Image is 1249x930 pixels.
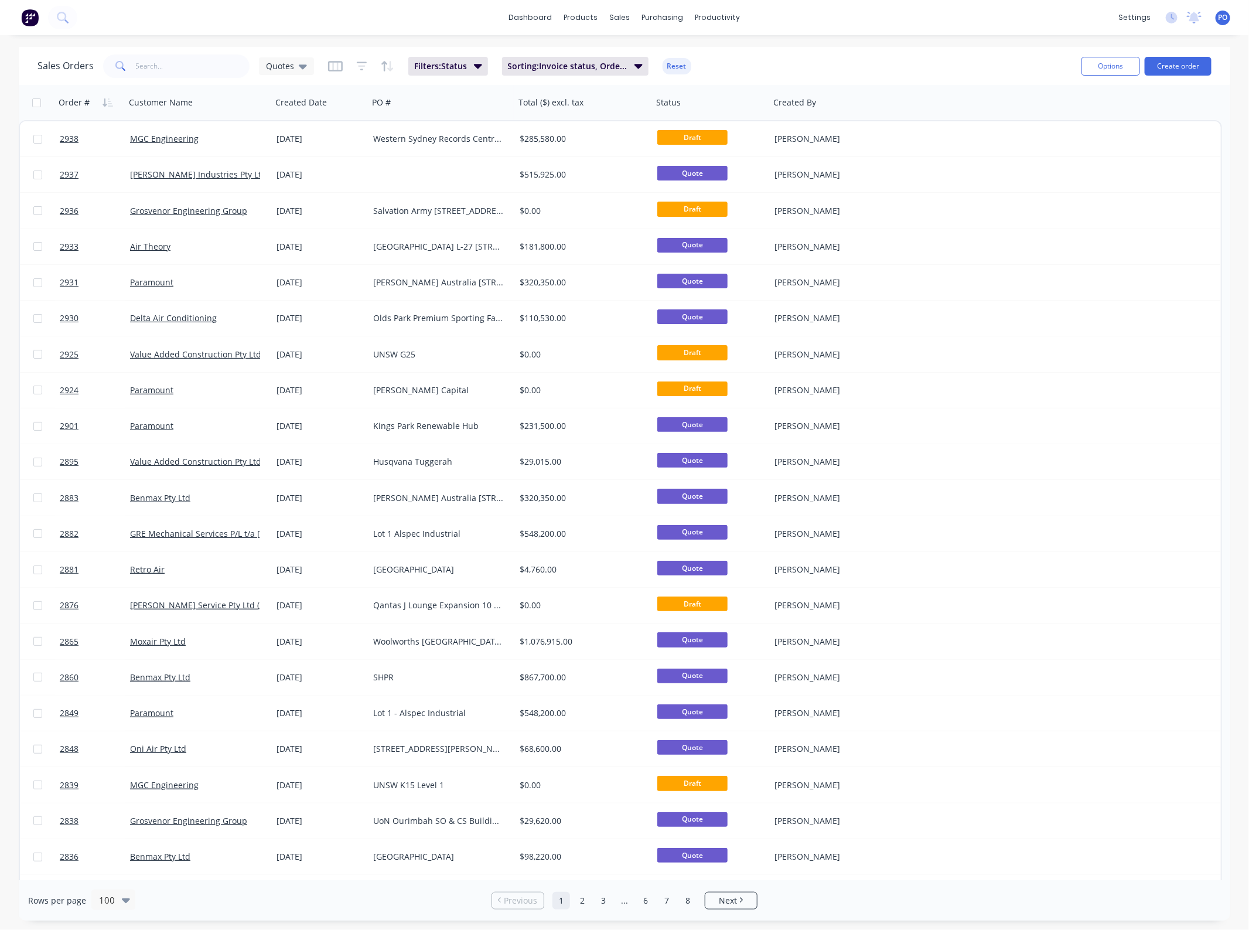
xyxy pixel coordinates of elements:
[130,851,190,862] a: Benmax Pty Ltd
[657,597,728,611] span: Draft
[520,779,641,791] div: $0.00
[774,707,905,719] div: [PERSON_NAME]
[373,707,503,719] div: Lot 1 - Alspec Industrial
[60,516,130,551] a: 2882
[136,54,250,78] input: Search...
[130,599,368,611] a: [PERSON_NAME] Service Pty Ltd ([PERSON_NAME] - Spotless)
[277,133,364,145] div: [DATE]
[277,779,364,791] div: [DATE]
[774,815,905,827] div: [PERSON_NAME]
[774,205,905,217] div: [PERSON_NAME]
[719,895,737,907] span: Next
[373,456,503,468] div: Husqvana Tuggerah
[636,9,690,26] div: purchasing
[37,60,94,71] h1: Sales Orders
[658,892,675,909] a: Page 7
[705,895,757,907] a: Next page
[558,9,604,26] div: products
[60,420,79,432] span: 2901
[60,624,130,659] a: 2865
[774,599,905,611] div: [PERSON_NAME]
[774,528,905,540] div: [PERSON_NAME]
[518,97,583,108] div: Total ($) excl. tax
[277,707,364,719] div: [DATE]
[130,564,165,575] a: Retro Air
[774,169,905,180] div: [PERSON_NAME]
[60,803,130,839] a: 2838
[492,895,544,907] a: Previous page
[373,349,503,360] div: UNSW G25
[1145,57,1212,76] button: Create order
[520,420,641,432] div: $231,500.00
[130,169,267,180] a: [PERSON_NAME] Industries Pty Ltd
[373,779,503,791] div: UNSW K15 Level 1
[373,564,503,575] div: [GEOGRAPHIC_DATA]
[657,453,728,468] span: Quote
[657,776,728,791] span: Draft
[373,528,503,540] div: Lot 1 Alspec Industrial
[130,277,173,288] a: Paramount
[60,312,79,324] span: 2930
[60,408,130,444] a: 2901
[373,205,503,217] div: Salvation Army [STREET_ADDRESS]
[520,133,641,145] div: $285,580.00
[373,312,503,324] div: Olds Park Premium Sporting Facility
[679,892,697,909] a: Page 8
[60,373,130,408] a: 2924
[373,672,503,683] div: SHPR
[60,768,130,803] a: 2839
[657,561,728,575] span: Quote
[275,97,327,108] div: Created Date
[774,492,905,504] div: [PERSON_NAME]
[774,384,905,396] div: [PERSON_NAME]
[657,669,728,683] span: Quote
[277,743,364,755] div: [DATE]
[277,277,364,288] div: [DATE]
[60,672,79,683] span: 2860
[373,743,503,755] div: [STREET_ADDRESS][PERSON_NAME]
[520,564,641,575] div: $4,760.00
[520,707,641,719] div: $548,200.00
[60,133,79,145] span: 2938
[504,895,538,907] span: Previous
[277,672,364,683] div: [DATE]
[520,528,641,540] div: $548,200.00
[277,815,364,827] div: [DATE]
[657,130,728,145] span: Draft
[520,815,641,827] div: $29,620.00
[277,241,364,253] div: [DATE]
[373,420,503,432] div: Kings Park Renewable Hub
[277,349,364,360] div: [DATE]
[520,851,641,863] div: $98,220.00
[373,599,503,611] div: Qantas J Lounge Expansion 10 Arrivals Court Mascot [GEOGRAPHIC_DATA] 2020
[277,384,364,396] div: [DATE]
[60,444,130,479] a: 2895
[130,456,261,467] a: Value Added Construction Pty Ltd
[604,9,636,26] div: sales
[657,740,728,755] span: Quote
[266,60,294,72] span: Quotes
[130,672,190,683] a: Benmax Pty Ltd
[520,743,641,755] div: $68,600.00
[520,492,641,504] div: $320,350.00
[520,169,641,180] div: $515,925.00
[277,636,364,648] div: [DATE]
[373,851,503,863] div: [GEOGRAPHIC_DATA]
[60,731,130,767] a: 2848
[130,205,247,216] a: Grosvenor Engineering Group
[60,169,79,180] span: 2937
[508,60,627,72] span: Sorting: Invoice status, Order #
[774,456,905,468] div: [PERSON_NAME]
[130,779,199,791] a: MGC Engineering
[130,743,186,754] a: Oni Air Pty Ltd
[60,779,79,791] span: 2839
[774,851,905,863] div: [PERSON_NAME]
[130,241,170,252] a: Air Theory
[277,492,364,504] div: [DATE]
[1219,12,1228,23] span: PO
[60,743,79,755] span: 2848
[60,875,130,910] a: 2830
[774,636,905,648] div: [PERSON_NAME]
[373,133,503,145] div: Western Sydney Records Centre [STREET_ADDRESS][PERSON_NAME]
[520,456,641,468] div: $29,015.00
